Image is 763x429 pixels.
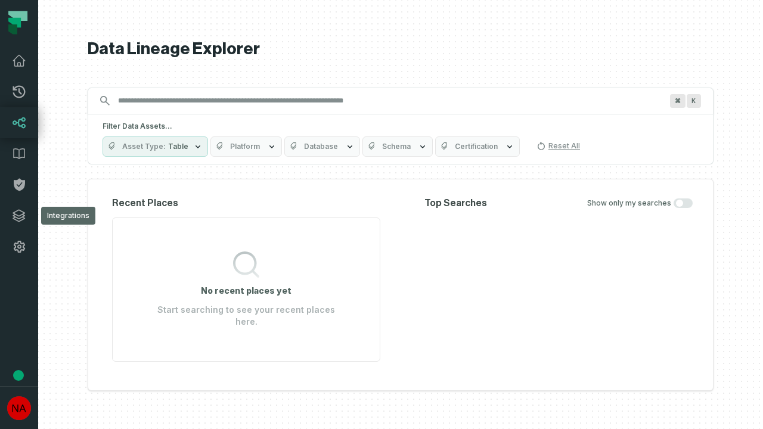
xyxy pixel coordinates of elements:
h1: Data Lineage Explorer [88,39,714,60]
div: Tooltip anchor [13,370,24,381]
div: Integrations [41,207,95,225]
span: Press ⌘ + K to focus the search bar [687,94,701,108]
img: avatar of No Repos Account [7,396,31,420]
span: Press ⌘ + K to focus the search bar [670,94,686,108]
